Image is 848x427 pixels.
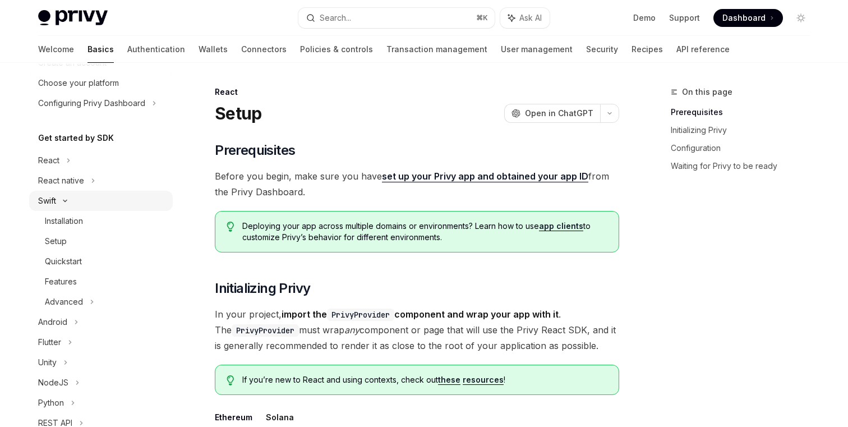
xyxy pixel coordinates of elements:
[463,375,504,385] a: resources
[386,36,487,63] a: Transaction management
[38,356,57,369] div: Unity
[438,375,460,385] a: these
[227,222,234,232] svg: Tip
[382,171,588,182] a: set up your Privy app and obtained your app ID
[199,36,228,63] a: Wallets
[682,85,732,99] span: On this page
[29,231,173,251] a: Setup
[215,306,619,353] span: In your project, . The must wrap component or page that will use the Privy React SDK, and it is g...
[241,36,287,63] a: Connectors
[38,10,108,26] img: light logo
[792,9,810,27] button: Toggle dark mode
[671,157,819,175] a: Waiting for Privy to be ready
[232,324,299,337] code: PrivyProvider
[242,374,607,385] span: If you’re new to React and using contexts, check out !
[38,131,114,145] h5: Get started by SDK
[45,275,77,288] div: Features
[45,235,67,248] div: Setup
[671,103,819,121] a: Prerequisites
[327,309,394,321] code: PrivyProvider
[127,36,185,63] a: Authentication
[38,97,145,110] div: Configuring Privy Dashboard
[713,9,783,27] a: Dashboard
[539,221,583,231] a: app clients
[320,11,351,25] div: Search...
[29,251,173,272] a: Quickstart
[671,121,819,139] a: Initializing Privy
[87,36,114,63] a: Basics
[38,336,61,349] div: Flutter
[504,104,600,123] button: Open in ChatGPT
[671,139,819,157] a: Configuration
[676,36,730,63] a: API reference
[722,12,766,24] span: Dashboard
[45,295,83,309] div: Advanced
[344,324,360,336] em: any
[38,396,64,410] div: Python
[586,36,618,63] a: Security
[227,375,234,385] svg: Tip
[38,315,67,329] div: Android
[500,8,550,28] button: Ask AI
[29,211,173,231] a: Installation
[38,76,119,90] div: Choose your platform
[215,168,619,200] span: Before you begin, make sure you have from the Privy Dashboard.
[215,86,619,98] div: React
[242,221,607,243] span: Deploying your app across multiple domains or environments? Learn how to use to customize Privy’s...
[632,36,663,63] a: Recipes
[501,36,573,63] a: User management
[519,12,542,24] span: Ask AI
[38,36,74,63] a: Welcome
[29,73,173,93] a: Choose your platform
[300,36,373,63] a: Policies & controls
[29,272,173,292] a: Features
[215,279,310,297] span: Initializing Privy
[45,255,82,268] div: Quickstart
[282,309,559,320] strong: import the component and wrap your app with it
[38,194,56,208] div: Swift
[215,103,261,123] h1: Setup
[38,154,59,167] div: React
[669,12,700,24] a: Support
[38,174,84,187] div: React native
[38,376,68,389] div: NodeJS
[525,108,593,119] span: Open in ChatGPT
[633,12,656,24] a: Demo
[476,13,488,22] span: ⌘ K
[215,141,295,159] span: Prerequisites
[298,8,495,28] button: Search...⌘K
[45,214,83,228] div: Installation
